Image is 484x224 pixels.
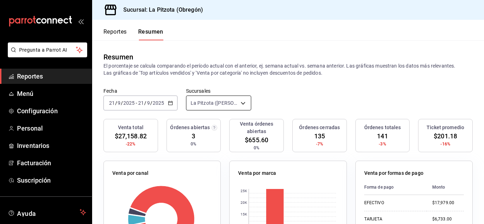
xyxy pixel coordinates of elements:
[147,100,150,106] input: --
[379,141,386,147] span: -3%
[170,124,210,131] h3: Órdenes abiertas
[126,141,136,147] span: -22%
[316,141,323,147] span: -7%
[115,131,147,141] span: $27,158.82
[232,120,281,135] h3: Venta órdenes abiertas
[8,42,87,57] button: Pregunta a Parrot AI
[186,88,251,93] label: Sucursales
[103,52,133,62] div: Resumen
[434,131,457,141] span: $201.18
[144,100,146,106] span: /
[427,180,464,195] th: Monto
[17,124,86,133] span: Personal
[440,141,450,147] span: -16%
[138,100,144,106] input: --
[5,51,87,59] a: Pregunta a Parrot AI
[103,62,473,76] p: El porcentaje se calcula comparando el período actual con el anterior, ej. semana actual vs. sema...
[118,6,203,14] h3: Sucursal: La Pitzota (Obregón)
[123,100,135,106] input: ----
[112,170,148,177] p: Venta por canal
[115,100,117,106] span: /
[238,170,276,177] p: Venta por marca
[245,135,268,145] span: $655.60
[150,100,152,106] span: /
[432,216,464,222] div: $6,733.00
[117,100,121,106] input: --
[191,99,238,107] span: La Pitzota ([PERSON_NAME])
[432,200,464,206] div: $17,979.00
[364,124,401,131] h3: Órdenes totales
[427,124,464,131] h3: Ticket promedio
[17,176,86,185] span: Suscripción
[109,100,115,106] input: --
[377,131,388,141] span: 141
[299,124,340,131] h3: Órdenes cerradas
[17,89,86,98] span: Menú
[364,180,427,195] th: Forma de pago
[17,71,86,81] span: Reportes
[152,100,164,106] input: ----
[254,145,259,151] span: 0%
[17,208,77,217] span: Ayuda
[314,131,325,141] span: 135
[121,100,123,106] span: /
[241,212,247,216] text: 15K
[364,200,421,206] div: EFECTIVO
[118,124,143,131] h3: Venta total
[17,141,86,150] span: Inventarios
[364,216,421,222] div: TARJETA
[191,141,196,147] span: 0%
[136,100,137,106] span: -
[192,131,195,141] span: 3
[103,28,127,40] button: Reportes
[78,18,84,24] button: open_drawer_menu
[241,189,247,193] text: 25K
[19,46,76,54] span: Pregunta a Parrot AI
[17,106,86,116] span: Configuración
[17,158,86,168] span: Facturación
[241,201,247,205] text: 20K
[103,28,163,40] div: navigation tabs
[138,28,163,40] button: Resumen
[364,170,423,177] p: Venta por formas de pago
[103,88,178,93] label: Fecha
